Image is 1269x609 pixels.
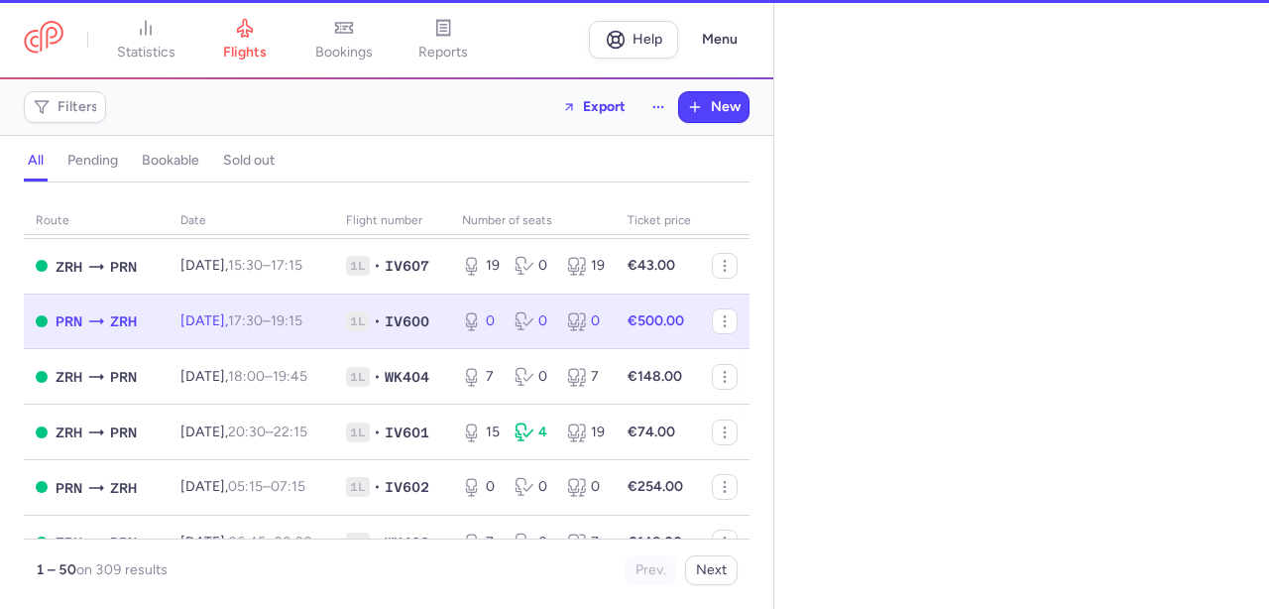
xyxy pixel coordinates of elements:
[685,555,738,585] button: Next
[180,534,312,550] span: [DATE],
[228,534,312,550] span: –
[462,256,499,276] div: 19
[583,99,626,114] span: Export
[334,206,450,236] th: Flight number
[515,533,551,552] div: 0
[515,311,551,331] div: 0
[515,423,551,442] div: 4
[56,310,82,332] span: PRN
[180,478,305,495] span: [DATE],
[228,368,307,385] span: –
[394,18,493,61] a: reports
[169,206,334,236] th: date
[385,367,429,387] span: WK404
[462,477,499,497] div: 0
[67,152,118,170] h4: pending
[628,257,675,274] strong: €43.00
[589,21,678,59] a: Help
[346,367,370,387] span: 1L
[374,533,381,552] span: •
[223,152,275,170] h4: sold out
[628,424,675,440] strong: €74.00
[56,532,82,553] span: ZRH
[228,312,263,329] time: 17:30
[625,555,677,585] button: Prev.
[315,44,373,61] span: bookings
[228,478,305,495] span: –
[180,424,307,440] span: [DATE],
[56,422,82,443] span: ZRH
[180,368,307,385] span: [DATE],
[385,423,429,442] span: IV601
[228,534,266,550] time: 06:45
[515,477,551,497] div: 0
[462,423,499,442] div: 15
[110,366,137,388] span: PRN
[271,312,302,329] time: 19:15
[346,311,370,331] span: 1L
[142,152,199,170] h4: bookable
[56,366,82,388] span: ZRH
[274,534,312,550] time: 08:30
[110,477,137,499] span: ZRH
[690,21,750,59] button: Menu
[374,477,381,497] span: •
[374,423,381,442] span: •
[110,310,137,332] span: ZRH
[228,257,263,274] time: 15:30
[228,424,266,440] time: 20:30
[628,534,682,550] strong: €148.00
[374,311,381,331] span: •
[385,477,429,497] span: IV602
[195,18,294,61] a: flights
[462,311,499,331] div: 0
[273,368,307,385] time: 19:45
[110,422,137,443] span: PRN
[180,257,302,274] span: [DATE],
[294,18,394,61] a: bookings
[346,533,370,552] span: 1L
[228,368,265,385] time: 18:00
[418,44,468,61] span: reports
[36,561,76,578] strong: 1 – 50
[374,256,381,276] span: •
[28,152,44,170] h4: all
[228,257,302,274] span: –
[385,256,429,276] span: IV607
[679,92,749,122] button: New
[76,561,168,578] span: on 309 results
[450,206,616,236] th: number of seats
[462,367,499,387] div: 7
[346,256,370,276] span: 1L
[628,478,683,495] strong: €254.00
[567,533,604,552] div: 7
[462,533,499,552] div: 7
[628,312,684,329] strong: €500.00
[117,44,175,61] span: statistics
[24,21,63,58] a: CitizenPlane red outlined logo
[515,367,551,387] div: 0
[271,478,305,495] time: 07:15
[110,532,137,553] span: PRN
[549,91,638,123] button: Export
[228,312,302,329] span: –
[24,206,169,236] th: route
[385,533,429,552] span: WK402
[228,478,263,495] time: 05:15
[56,256,82,278] span: ZRH
[567,311,604,331] div: 0
[385,311,429,331] span: IV600
[515,256,551,276] div: 0
[96,18,195,61] a: statistics
[346,477,370,497] span: 1L
[567,477,604,497] div: 0
[628,368,682,385] strong: €148.00
[567,367,604,387] div: 7
[374,367,381,387] span: •
[567,423,604,442] div: 19
[58,99,98,115] span: Filters
[228,424,307,440] span: –
[271,257,302,274] time: 17:15
[180,312,302,329] span: [DATE],
[25,92,105,122] button: Filters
